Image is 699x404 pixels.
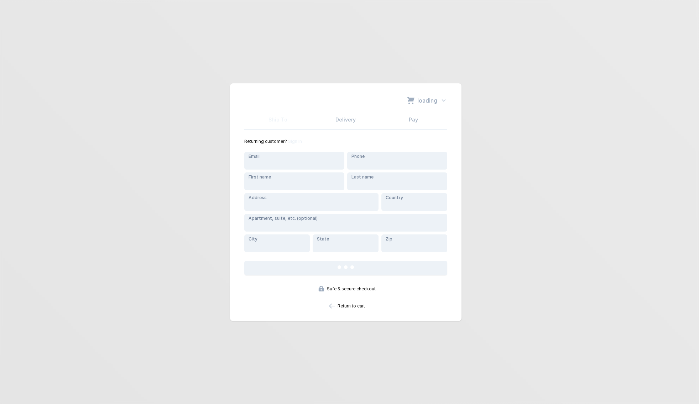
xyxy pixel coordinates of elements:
button: loading [407,96,447,105]
span: Safe & secure checkout [327,286,376,291]
button: Sign In [288,138,302,145]
label: Email [246,153,260,160]
span: loading [417,96,437,105]
label: Last name [349,174,374,180]
label: Apartment, suite, etc. (optional) [246,215,318,222]
a: Ship To [244,116,312,130]
label: Address [246,195,267,201]
label: State [314,236,329,242]
a: Delivery [312,116,380,130]
label: City [246,236,257,242]
label: Zip [383,236,392,242]
a: Pay [380,116,447,130]
a: Return to cart [326,303,365,309]
span: Returning customer? [244,139,287,144]
label: First name [246,174,271,180]
label: Phone [349,153,365,160]
label: Country [383,195,403,201]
